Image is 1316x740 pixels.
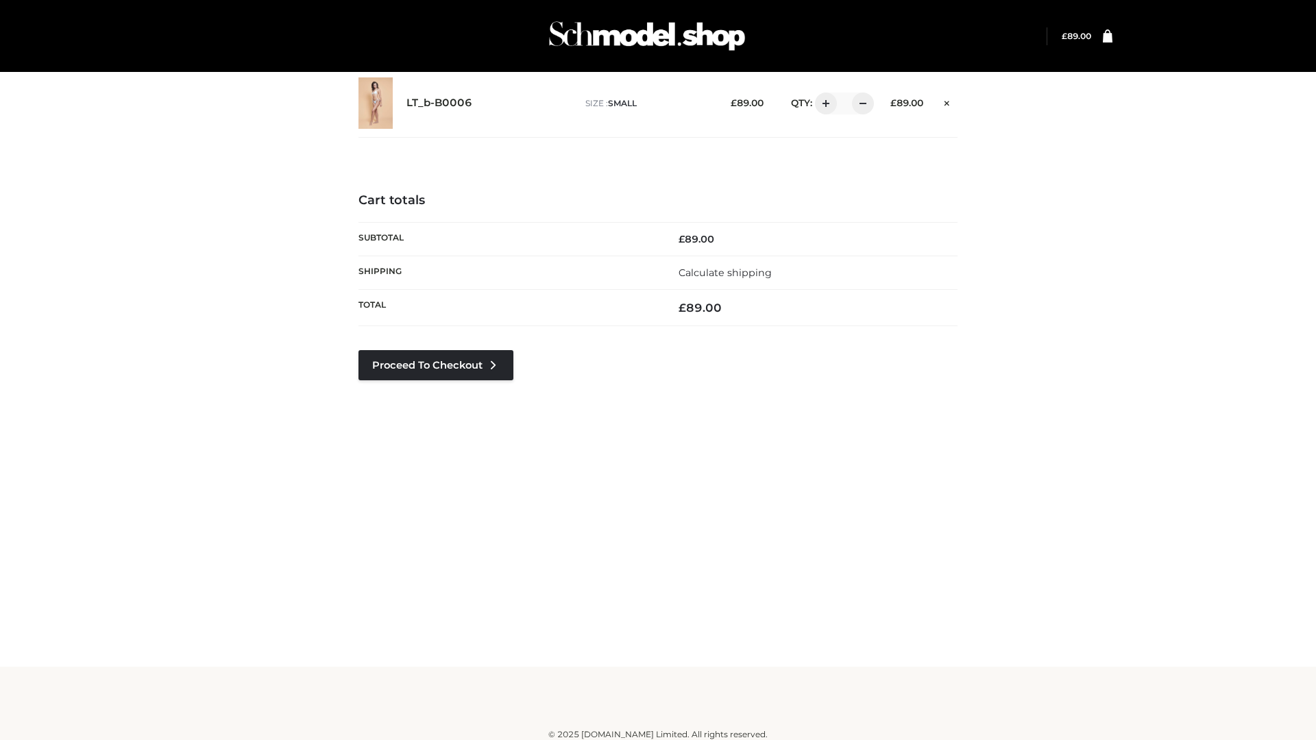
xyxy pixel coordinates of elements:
th: Subtotal [358,222,658,256]
bdi: 89.00 [890,97,923,108]
span: £ [890,97,897,108]
bdi: 89.00 [1062,31,1091,41]
span: £ [731,97,737,108]
span: SMALL [608,98,637,108]
div: QTY: [777,92,869,114]
img: Schmodel Admin 964 [544,9,750,63]
a: Remove this item [937,92,958,110]
a: £89.00 [1062,31,1091,41]
h4: Cart totals [358,193,958,208]
p: size : [585,97,709,110]
bdi: 89.00 [679,233,714,245]
span: £ [679,301,686,314]
bdi: 89.00 [679,301,722,314]
span: £ [679,233,685,245]
span: £ [1062,31,1067,41]
th: Total [358,290,658,326]
a: Calculate shipping [679,267,772,279]
bdi: 89.00 [731,97,764,108]
th: Shipping [358,256,658,289]
a: LT_b-B0006 [406,97,472,110]
a: Proceed to Checkout [358,350,513,380]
